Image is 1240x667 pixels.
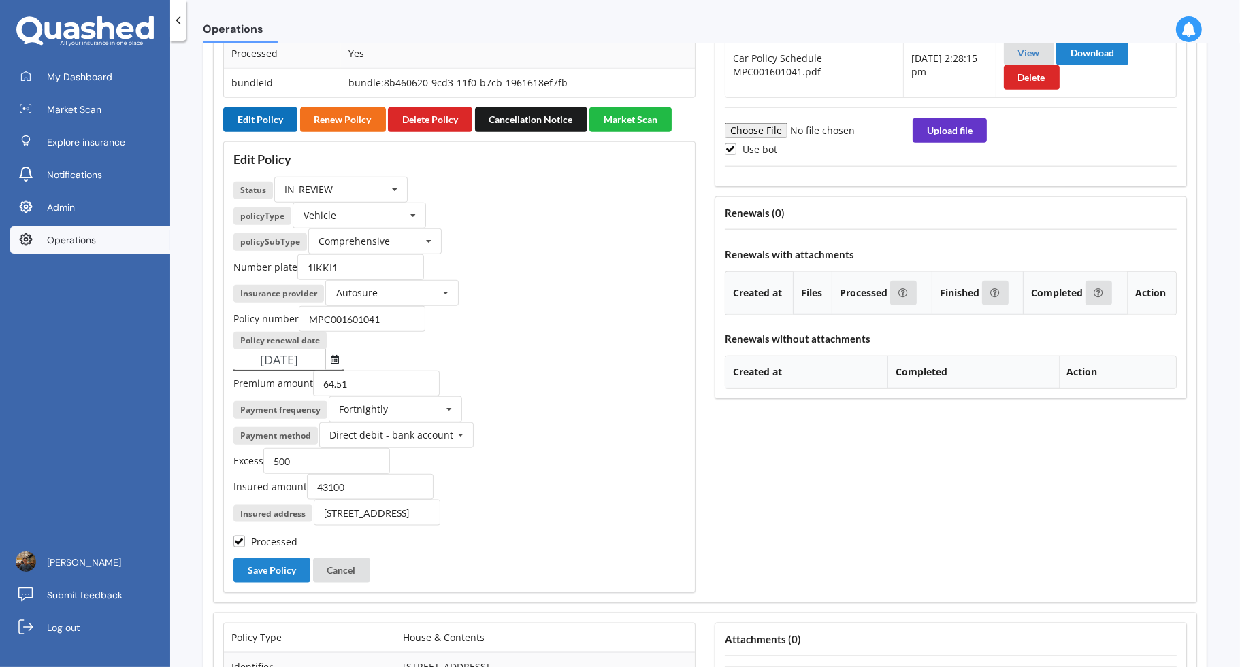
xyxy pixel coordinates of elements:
[10,96,170,123] a: Market Scan
[832,272,932,315] th: Processed
[224,623,395,652] td: Policy Type
[233,427,318,445] div: Payment method
[47,588,123,602] span: Submit feedback
[395,623,695,652] td: House & Contents
[233,505,312,523] div: Insured address
[725,248,1177,261] h4: Renewals with attachments
[233,313,299,326] label: Policy number
[339,405,388,414] div: Fortnightly
[1056,41,1128,65] button: Download
[284,185,333,194] div: IN_REVIEW
[233,481,307,494] label: Insured amount
[233,285,324,303] div: Insurance provider
[47,168,102,182] span: Notifications
[10,161,170,188] a: Notifications
[329,430,453,440] div: Direct debit - bank account
[725,332,1177,345] h4: Renewals without attachments
[319,237,390,246] div: Comprehensive
[725,207,1177,220] h4: Renewals ( 0 )
[725,272,793,315] th: Created at
[341,68,695,97] td: bundle:8b460620-9cd3-11f0-b7cb-1961618ef7fb
[203,22,278,41] span: Operations
[725,356,887,388] th: Created at
[325,349,344,370] button: Select date
[47,70,112,84] span: My Dashboard
[1004,65,1060,90] button: Delete
[725,33,903,97] td: Car Policy Schedule MPC001601041.pdf
[233,377,313,390] label: Premium amount
[47,201,75,214] span: Admin
[223,107,297,132] button: Edit Policy
[300,107,386,132] button: Renew Policy
[388,107,472,132] button: Delete Policy
[224,39,341,68] td: Processed
[903,33,996,97] td: [DATE] 2:28:15 pm
[224,68,341,97] td: bundleId
[233,233,307,251] div: policySubType
[314,500,440,526] input: Enter a location
[233,536,297,547] label: Processed
[47,135,125,149] span: Explore insurance
[233,261,297,274] label: Number plate
[10,129,170,156] a: Explore insurance
[932,272,1023,315] th: Finished
[304,211,336,220] div: Vehicle
[47,555,121,569] span: [PERSON_NAME]
[233,455,263,468] label: Excess
[233,332,327,349] div: Policy renewal date
[10,63,170,90] a: My Dashboard
[10,581,170,609] a: Submit feedback
[913,118,987,143] button: Upload file
[10,194,170,221] a: Admin
[313,558,370,583] button: Cancel
[1023,272,1127,315] th: Completed
[336,288,378,298] div: Autosure
[233,558,310,583] button: Save Policy
[589,107,672,132] button: Market Scan
[233,401,327,419] div: Payment frequency
[47,103,101,116] span: Market Scan
[793,272,832,315] th: Files
[725,633,1177,646] h4: Attachments ( 0 )
[725,143,777,155] label: Use bot
[1127,272,1176,315] th: Action
[16,551,36,572] img: ACg8ocJLa-csUtcL-80ItbA20QSwDJeqfJvWfn8fgM9RBEIPTcSLDHdf=s96-c
[10,549,170,576] a: [PERSON_NAME]
[10,226,170,254] a: Operations
[47,233,96,247] span: Operations
[47,621,80,634] span: Log out
[1018,47,1040,58] a: View
[1004,41,1054,65] button: View
[887,356,1058,388] th: Completed
[10,614,170,641] a: Log out
[475,107,587,132] button: Cancellation Notice
[341,39,695,68] td: Yes
[233,207,291,225] div: policyType
[233,152,685,167] h3: Edit Policy
[1059,356,1177,388] th: Action
[233,182,273,199] div: Status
